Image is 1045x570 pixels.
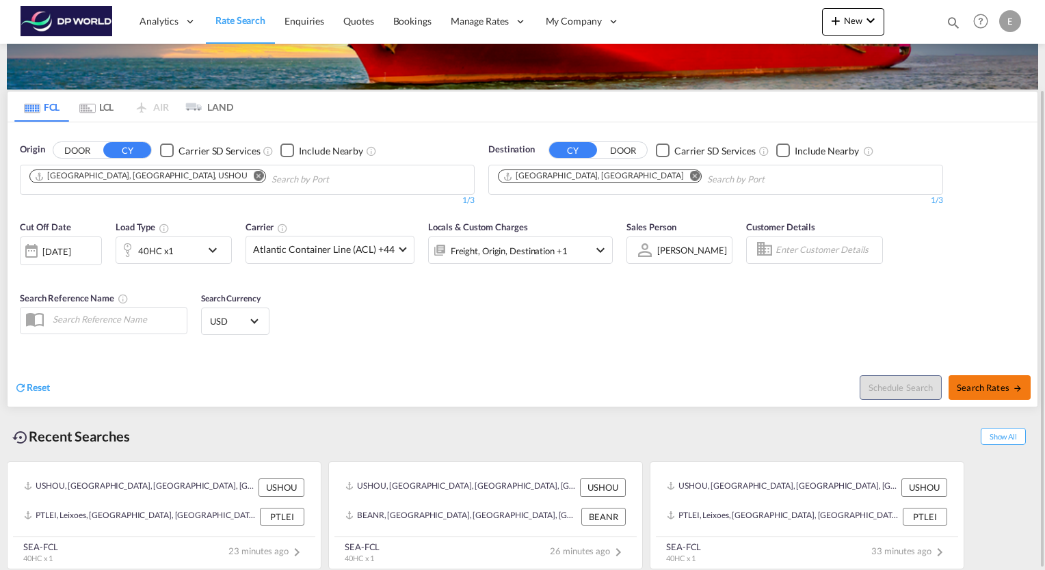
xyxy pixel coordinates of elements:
md-icon: Unchecked: Ignores neighbouring ports when fetching rates.Checked : Includes neighbouring ports w... [863,146,874,157]
div: SEA-FCL [345,541,380,553]
md-icon: Unchecked: Ignores neighbouring ports when fetching rates.Checked : Includes neighbouring ports w... [366,146,377,157]
div: Carrier SD Services [674,144,756,158]
div: Press delete to remove this chip. [503,170,686,182]
button: CY [549,142,597,158]
md-chips-wrap: Chips container. Use arrow keys to select chips. [496,165,843,191]
span: Reset [27,381,50,393]
span: 40HC x 1 [666,554,696,562]
span: Bookings [393,15,432,27]
span: Analytics [140,14,178,28]
md-select: Select Currency: $ USDUnited States Dollar [209,311,262,331]
div: [DATE] [20,236,102,265]
div: OriginDOOR CY Checkbox No InkUnchecked: Search for CY (Container Yard) services for all selected ... [8,122,1037,406]
md-icon: icon-chevron-right [289,544,305,560]
span: Locals & Custom Charges [428,221,528,232]
md-tab-item: LCL [69,92,124,122]
div: USHOU, Houston, TX, United States, North America, Americas [24,478,255,496]
div: Carrier SD Services [178,144,260,158]
div: E [999,10,1021,32]
span: Atlantic Container Line (ACL) +44 [253,243,395,256]
span: Search Currency [201,293,261,303]
span: Carrier [246,221,288,232]
button: DOOR [599,143,647,159]
md-icon: icon-chevron-down [204,242,228,258]
button: Search Ratesicon-arrow-right [949,375,1031,400]
div: Recent Searches [7,421,135,452]
button: Remove [245,170,265,184]
button: Note: By default Schedule search will only considerorigin ports, destination ports and cut off da... [860,375,942,400]
span: Customer Details [746,221,815,232]
input: Chips input. [272,169,401,191]
md-icon: Unchecked: Search for CY (Container Yard) services for all selected carriers.Checked : Search for... [263,146,274,157]
div: PTLEI [903,508,947,526]
button: Remove [680,170,701,184]
div: 1/3 [20,195,475,206]
div: 40HC x1icon-chevron-down [116,236,232,264]
span: Show All [981,428,1026,445]
md-tab-item: FCL [14,92,69,122]
button: icon-plus 400-fgNewicon-chevron-down [822,8,884,36]
div: Include Nearby [299,144,363,158]
md-checkbox: Checkbox No Ink [160,143,260,157]
md-datepicker: Select [20,263,30,282]
div: Freight Origin Destination Factory Stuffing [451,241,568,260]
div: 40HC x1 [138,241,174,260]
span: 33 minutes ago [871,545,948,556]
div: USHOU, Houston, TX, United States, North America, Americas [345,478,577,496]
md-icon: The selected Trucker/Carrierwill be displayed in the rate results If the rates are from another f... [277,223,288,234]
div: [PERSON_NAME] [657,245,727,256]
div: Include Nearby [795,144,859,158]
button: CY [103,142,151,158]
md-icon: icon-chevron-right [931,544,948,560]
md-checkbox: Checkbox No Ink [776,143,859,157]
div: USHOU [580,478,626,496]
input: Chips input. [707,169,837,191]
md-icon: icon-chevron-right [610,544,626,560]
div: [DATE] [42,245,70,258]
span: USD [210,315,248,327]
md-icon: icon-plus 400-fg [828,12,844,29]
md-icon: icon-magnify [946,15,961,30]
div: USHOU [259,478,304,496]
span: Destination [488,143,535,157]
md-checkbox: Checkbox No Ink [280,143,363,157]
span: Cut Off Date [20,221,71,232]
md-icon: Unchecked: Search for CY (Container Yard) services for all selected carriers.Checked : Search for... [758,146,769,157]
div: SEA-FCL [666,541,701,553]
md-tab-item: LAND [178,92,233,122]
span: Load Type [116,221,170,232]
recent-search-card: USHOU, [GEOGRAPHIC_DATA], [GEOGRAPHIC_DATA], [GEOGRAPHIC_DATA], [GEOGRAPHIC_DATA], [GEOGRAPHIC_DA... [650,461,964,569]
md-chips-wrap: Chips container. Use arrow keys to select chips. [27,165,407,191]
div: USHOU [901,478,947,496]
md-pagination-wrapper: Use the left and right arrow keys to navigate between tabs [14,92,233,122]
md-icon: Your search will be saved by the below given name [118,293,129,304]
div: Houston, TX, USHOU [34,170,248,182]
div: PTLEI, Leixoes, Portugal, Southern Europe, Europe [24,508,256,526]
input: Enter Customer Details [776,240,878,260]
span: 40HC x 1 [345,554,374,562]
img: c08ca190194411f088ed0f3ba295208c.png [21,6,113,37]
recent-search-card: USHOU, [GEOGRAPHIC_DATA], [GEOGRAPHIC_DATA], [GEOGRAPHIC_DATA], [GEOGRAPHIC_DATA], [GEOGRAPHIC_DA... [7,461,321,569]
div: USHOU, Houston, TX, United States, North America, Americas [667,478,898,496]
button: DOOR [53,143,101,159]
div: Help [969,10,999,34]
md-icon: icon-backup-restore [12,429,29,446]
span: Quotes [343,15,373,27]
div: PTLEI, Leixoes, Portugal, Southern Europe, Europe [667,508,899,526]
div: BEANR [581,508,626,526]
span: Enquiries [285,15,324,27]
div: Freight Origin Destination Factory Stuffingicon-chevron-down [428,236,613,264]
span: My Company [546,14,602,28]
span: Manage Rates [451,14,509,28]
md-checkbox: Checkbox No Ink [656,143,756,157]
span: Search Rates [957,382,1022,393]
span: 26 minutes ago [550,545,626,556]
md-icon: icon-arrow-right [1013,383,1022,393]
span: 23 minutes ago [228,545,305,556]
div: PTLEI [260,508,304,526]
span: Search Reference Name [20,293,129,303]
span: New [828,15,879,26]
md-icon: icon-chevron-down [862,12,879,29]
md-icon: icon-refresh [14,381,27,394]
